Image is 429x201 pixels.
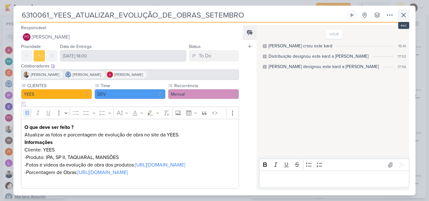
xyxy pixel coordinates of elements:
[60,44,91,49] label: Data de Entrega
[135,162,185,168] a: [URL][DOMAIN_NAME]
[263,55,267,58] div: Este log é visível à todos no kard
[60,50,186,61] input: Select a date
[78,169,128,176] a: [URL][DOMAIN_NAME]
[21,63,239,69] div: Colaboradores
[189,44,201,49] label: Status
[269,43,332,49] div: Isabella criou este kard
[114,72,143,77] span: [PERSON_NAME]
[21,44,41,49] label: Prioridade
[398,22,409,29] div: esc
[269,63,379,70] div: Alessandra designou este kard a Fabio
[24,35,29,39] p: FO
[24,131,236,139] p: Atualizar as fotos e porcentagem de evolução de obra no site da YEES.
[32,33,70,41] span: [PERSON_NAME]
[199,52,211,60] div: To Do
[24,161,236,169] p: -Fotos e vídeos da evolução de obra dos produtos:
[23,33,30,41] div: Fabio Oliveira
[21,89,92,99] button: YEES
[24,139,53,145] strong: Informações
[65,71,71,78] img: Caroline Traven De Andrade
[21,31,239,43] button: FO [PERSON_NAME]
[263,44,267,48] div: Este log é visível à todos no kard
[21,25,46,30] label: Responsável
[21,119,239,189] div: Editor editing area: main
[168,89,239,99] button: Mensal
[398,54,406,59] div: 17:53
[24,154,236,161] p: -Produto: IPA, SP II, TAQUARAL, MANSÕES
[259,159,409,171] div: Editor toolbar
[21,107,239,119] div: Editor toolbar
[269,53,368,60] div: Distribuição designou este kard a Rafael
[24,124,73,130] strong: O que deve ser feito ?
[27,82,92,89] label: CLIENTES
[350,13,355,18] div: Ligar relógio
[100,82,166,89] label: Time
[24,169,236,176] p: -Porcentagem de Obras:
[398,43,406,49] div: 15:41
[259,171,409,188] div: Editor editing area: main
[95,89,166,99] button: DEV
[189,50,239,61] button: To Do
[31,72,59,77] span: [PERSON_NAME]
[174,82,239,89] label: Recorrência
[20,9,345,21] input: Kard Sem Título
[398,64,406,70] div: 17:56
[107,71,113,78] img: Alessandra Gomes
[24,146,236,154] p: Cliente: YEES
[263,65,267,69] div: Este log é visível à todos no kard
[73,72,101,77] span: [PERSON_NAME]
[23,71,30,78] img: Iara Santos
